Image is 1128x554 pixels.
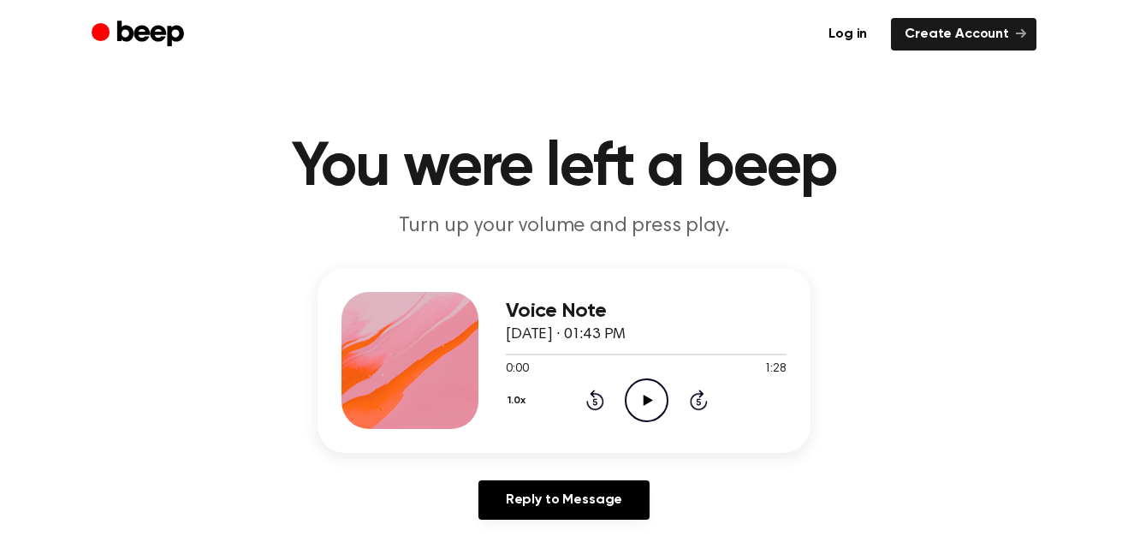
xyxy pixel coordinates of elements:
span: 1:28 [764,360,787,378]
span: 0:00 [506,360,528,378]
p: Turn up your volume and press play. [235,212,893,241]
h3: Voice Note [506,300,787,323]
a: Beep [92,18,188,51]
a: Reply to Message [478,480,650,520]
span: [DATE] · 01:43 PM [506,327,626,343]
button: 1.0x [506,386,532,415]
a: Create Account [891,18,1036,51]
h1: You were left a beep [126,137,1002,199]
a: Log in [815,18,881,51]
